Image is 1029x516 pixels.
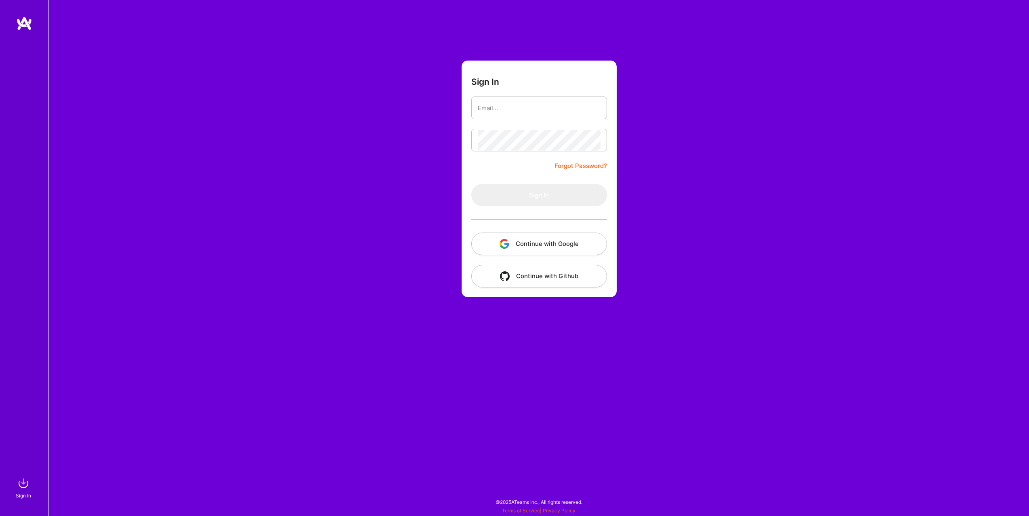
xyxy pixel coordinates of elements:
[48,492,1029,512] div: © 2025 ATeams Inc., All rights reserved.
[15,475,31,491] img: sign in
[500,239,509,249] img: icon
[502,508,575,514] span: |
[543,508,575,514] a: Privacy Policy
[471,265,607,287] button: Continue with Github
[478,98,601,118] input: Email...
[500,271,510,281] img: icon
[471,184,607,206] button: Sign In
[17,475,31,500] a: sign inSign In
[471,77,499,87] h3: Sign In
[471,233,607,255] button: Continue with Google
[16,16,32,31] img: logo
[502,508,540,514] a: Terms of Service
[554,161,607,171] a: Forgot Password?
[16,491,31,500] div: Sign In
